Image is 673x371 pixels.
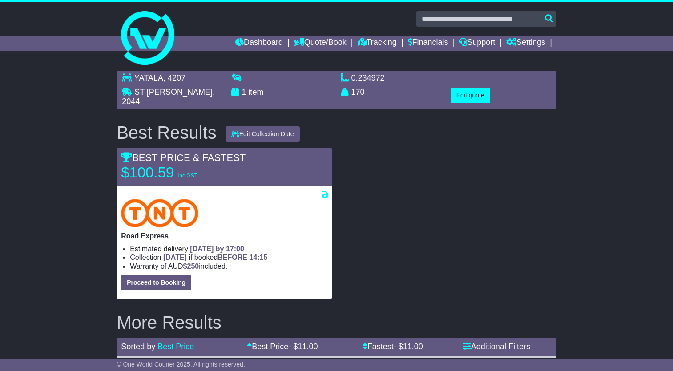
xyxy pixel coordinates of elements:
[351,88,365,97] span: 170
[163,254,187,261] span: [DATE]
[183,262,199,270] span: $
[288,342,318,351] span: - $
[218,254,247,261] span: BEFORE
[187,262,199,270] span: 250
[122,88,215,106] span: , 2044
[117,361,245,368] span: © One World Courier 2025. All rights reserved.
[408,36,448,51] a: Financials
[294,36,347,51] a: Quote/Book
[121,342,155,351] span: Sorted by
[249,254,267,261] span: 14:15
[235,36,283,51] a: Dashboard
[226,126,300,142] button: Edit Collection Date
[242,88,246,97] span: 1
[121,275,191,290] button: Proceed to Booking
[451,88,490,103] button: Edit quote
[506,36,545,51] a: Settings
[163,254,267,261] span: if booked
[190,245,244,253] span: [DATE] by 17:00
[403,342,423,351] span: 11.00
[394,342,423,351] span: - $
[134,88,213,97] span: ST [PERSON_NAME]
[130,253,327,262] li: Collection
[463,342,530,351] a: Additional Filters
[247,342,318,351] a: Best Price- $11.00
[163,73,185,82] span: , 4207
[130,262,327,270] li: Warranty of AUD included.
[134,73,163,82] span: YATALA
[117,313,556,332] h2: More Results
[121,232,327,240] p: Road Express
[363,342,423,351] a: Fastest- $11.00
[121,164,232,181] p: $100.59
[178,173,197,179] span: inc GST
[121,199,198,227] img: TNT Domestic: Road Express
[248,88,263,97] span: item
[298,342,318,351] span: 11.00
[351,73,385,82] span: 0.234972
[157,342,194,351] a: Best Price
[112,123,221,142] div: Best Results
[459,36,495,51] a: Support
[358,36,397,51] a: Tracking
[130,245,327,253] li: Estimated delivery
[121,152,246,163] span: BEST PRICE & FASTEST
